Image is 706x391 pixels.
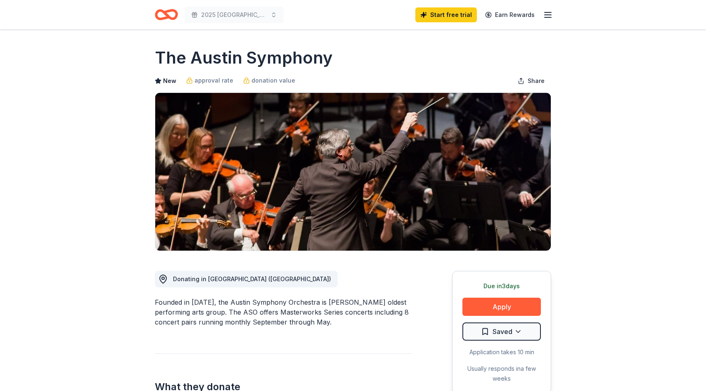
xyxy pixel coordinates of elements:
[462,298,541,316] button: Apply
[186,76,233,85] a: approval rate
[163,76,176,86] span: New
[462,364,541,384] div: Usually responds in a few weeks
[415,7,477,22] a: Start free trial
[480,7,540,22] a: Earn Rewards
[173,275,331,282] span: Donating in [GEOGRAPHIC_DATA] ([GEOGRAPHIC_DATA])
[462,322,541,341] button: Saved
[155,93,551,251] img: Image for The Austin Symphony
[155,46,333,69] h1: The Austin Symphony
[201,10,267,20] span: 2025 [GEOGRAPHIC_DATA] Band Marchathon
[155,297,412,327] div: Founded in [DATE], the Austin Symphony Orchestra is [PERSON_NAME] oldest performing arts group. T...
[251,76,295,85] span: donation value
[462,281,541,291] div: Due in 3 days
[528,76,545,86] span: Share
[243,76,295,85] a: donation value
[194,76,233,85] span: approval rate
[462,347,541,357] div: Application takes 10 min
[493,326,512,337] span: Saved
[511,73,551,89] button: Share
[185,7,284,23] button: 2025 [GEOGRAPHIC_DATA] Band Marchathon
[155,5,178,24] a: Home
